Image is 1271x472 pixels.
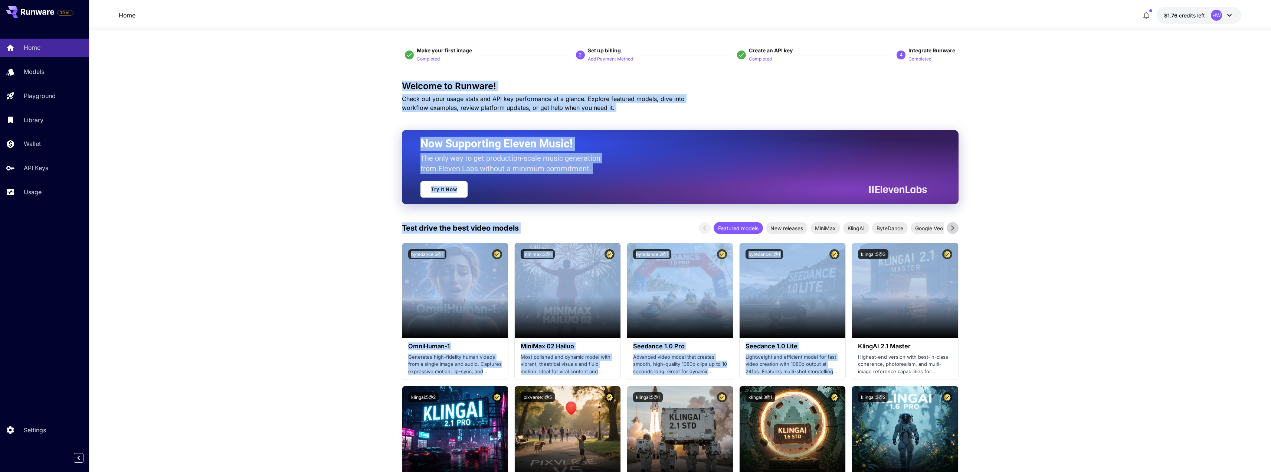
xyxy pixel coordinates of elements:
[417,47,472,53] span: Make your first image
[58,10,73,16] span: TRIAL
[1164,12,1179,19] span: $1.76
[858,354,952,375] p: Highest-end version with best-in-class coherence, photorealism, and multi-image reference capabil...
[749,54,772,63] button: Completed
[829,392,839,402] button: Certified Model – Vetted for best performance and includes a commercial license.
[492,392,502,402] button: Certified Model – Vetted for best performance and includes a commercial license.
[57,8,73,17] span: Add your payment card to enable full platform functionality.
[872,222,908,234] div: ByteDance
[605,392,615,402] button: Certified Model – Vetted for best performance and includes a commercial license.
[420,137,921,151] h2: Now Supporting Eleven Music!
[746,249,783,259] button: bytedance:1@1
[1211,10,1222,21] div: HW
[810,222,840,234] div: MiniMax
[633,249,671,259] button: bytedance:2@1
[588,47,621,53] span: Set up billing
[515,243,620,338] img: alt
[858,392,888,402] button: klingai:3@2
[942,392,952,402] button: Certified Model – Vetted for best performance and includes a commercial license.
[1164,12,1205,19] div: $1.75706
[74,453,83,463] button: Collapse sidebar
[24,188,42,196] p: Usage
[408,249,446,259] button: bytedance:5@1
[908,54,931,63] button: Completed
[417,56,440,63] p: Completed
[588,54,633,63] button: Add Payment Method
[24,67,44,76] p: Models
[417,54,440,63] button: Completed
[402,222,519,234] p: Test drive the best video models
[746,343,839,350] h3: Seedance 1.0 Lite
[24,115,43,124] p: Library
[492,249,502,259] button: Certified Model – Vetted for best performance and includes a commercial license.
[408,343,502,350] h3: OmniHuman‑1
[911,222,947,234] div: Google Veo
[749,47,793,53] span: Create an API key
[521,392,555,402] button: pixverse:1@5
[829,249,839,259] button: Certified Model – Vetted for best performance and includes a commercial license.
[408,354,502,375] p: Generates high-fidelity human videos from a single image and audio. Captures expressive motion, l...
[24,426,46,434] p: Settings
[79,451,89,465] div: Collapse sidebar
[900,52,903,58] p: 4
[420,181,468,198] a: Try It Now
[942,249,952,259] button: Certified Model – Vetted for best performance and includes a commercial license.
[24,91,56,100] p: Playground
[521,249,555,259] button: minimax:3@1
[24,163,48,172] p: API Keys
[408,392,439,402] button: klingai:5@2
[714,222,763,234] div: Featured models
[633,343,727,350] h3: Seedance 1.0 Pro
[858,249,888,259] button: klingai:5@3
[402,95,685,111] span: Check out your usage stats and API key performance at a glance. Explore featured models, dive int...
[633,392,663,402] button: klingai:5@1
[521,354,615,375] p: Most polished and dynamic model with vibrant, theatrical visuals and fluid motion. Ideal for vira...
[746,354,839,375] p: Lightweight and efficient model for fast video creation with 1080p output at 24fps. Features mult...
[766,224,808,232] span: New releases
[858,343,952,350] h3: KlingAI 2.1 Master
[843,224,869,232] span: KlingAI
[740,243,845,338] img: alt
[810,224,840,232] span: MiniMax
[908,56,931,63] p: Completed
[717,249,727,259] button: Certified Model – Vetted for best performance and includes a commercial license.
[746,392,775,402] button: klingai:3@1
[605,249,615,259] button: Certified Model – Vetted for best performance and includes a commercial license.
[852,243,958,338] img: alt
[24,139,41,148] p: Wallet
[911,224,947,232] span: Google Veo
[119,11,135,20] nav: breadcrumb
[119,11,135,20] a: Home
[588,56,633,63] p: Add Payment Method
[717,392,727,402] button: Certified Model – Vetted for best performance and includes a commercial license.
[521,343,615,350] h3: MiniMax 02 Hailuo
[1179,12,1205,19] span: credits left
[1157,7,1241,24] button: $1.75706HW
[633,354,727,375] p: Advanced video model that creates smooth, high-quality 1080p clips up to 10 seconds long. Great f...
[402,81,959,91] h3: Welcome to Runware!
[579,52,582,58] p: 2
[420,153,606,174] p: The only way to get production-scale music generation from Eleven Labs without a minimum commitment.
[843,222,869,234] div: KlingAI
[402,243,508,338] img: alt
[714,224,763,232] span: Featured models
[908,47,955,53] span: Integrate Runware
[749,56,772,63] p: Completed
[766,222,808,234] div: New releases
[24,43,40,52] p: Home
[627,243,733,338] img: alt
[872,224,908,232] span: ByteDance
